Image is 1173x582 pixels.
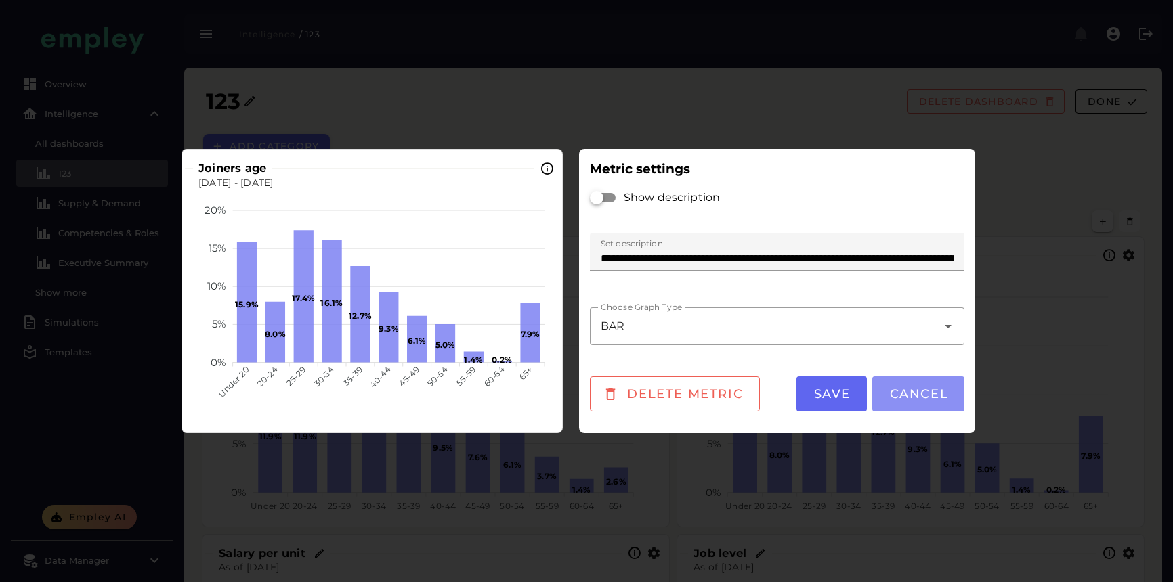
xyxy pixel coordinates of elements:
[211,355,226,368] tspan: 0%
[425,364,449,388] tspan: 50-54
[813,386,851,401] span: Save
[517,364,534,382] tspan: 65+
[454,364,478,388] tspan: 55-59
[255,364,279,388] tspan: 20-24
[626,386,744,401] span: Delete metric
[205,204,226,217] tspan: 20%
[397,364,421,388] tspan: 45-49
[796,376,867,411] button: Save
[590,376,760,411] button: Delete metric
[482,364,506,388] tspan: 60-64
[207,279,226,292] tspan: 10%
[312,364,336,388] tspan: 30-34
[193,160,272,176] h3: Joiners age
[212,317,226,330] tspan: 5%
[601,318,624,334] span: BAR
[216,364,251,399] tspan: Under 20
[889,386,948,401] span: Cancel
[590,160,964,179] h3: Metric settings
[367,364,393,390] tspan: 40-44
[209,242,226,254] tspan: 15%
[617,179,720,217] label: Show description
[284,364,308,388] tspan: 25-29
[872,376,964,411] button: Cancel
[341,364,364,388] tspan: 35-39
